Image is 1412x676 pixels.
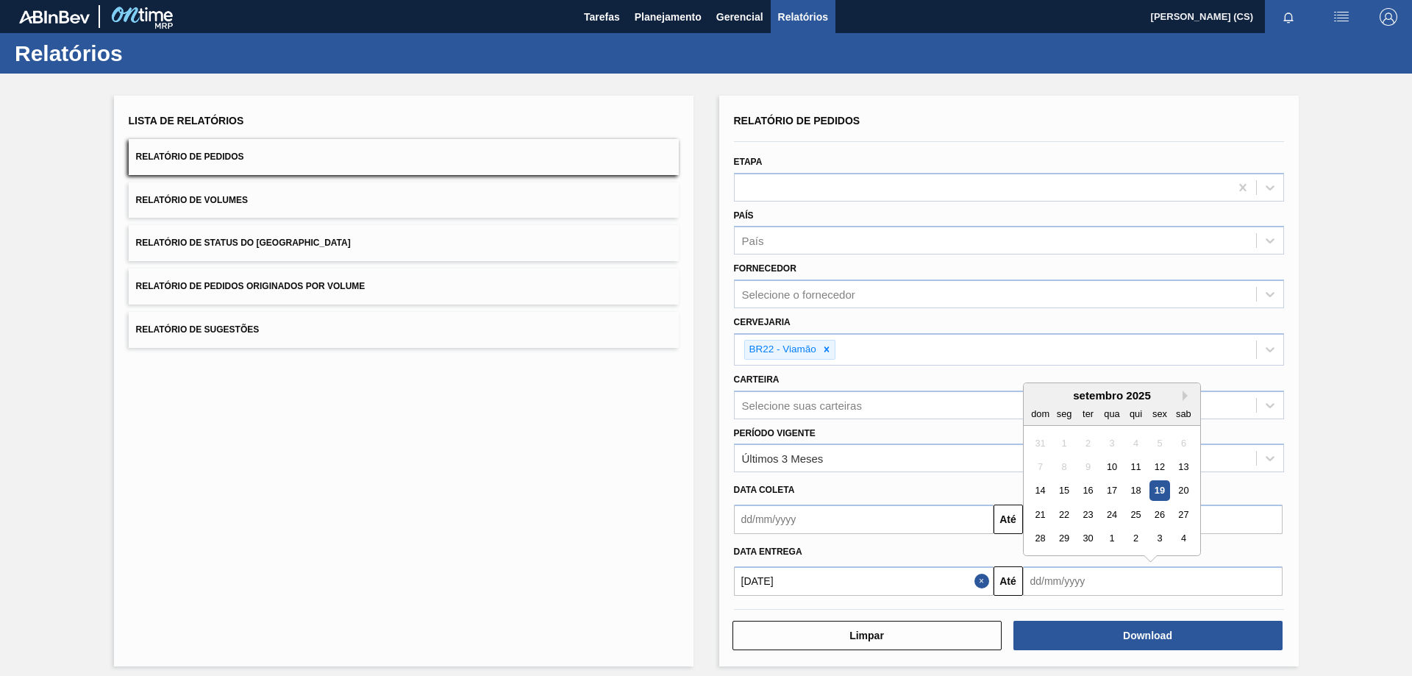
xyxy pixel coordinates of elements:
div: sab [1173,404,1193,424]
div: Not available domingo, 7 de setembro de 2025 [1030,457,1050,477]
div: Choose terça-feira, 16 de setembro de 2025 [1077,481,1097,501]
img: TNhmsLtSVTkK8tSr43FrP2fwEKptu5GPRR3wAAAABJRU5ErkJggg== [19,10,90,24]
button: Close [974,566,994,596]
div: Choose quinta-feira, 11 de setembro de 2025 [1125,457,1145,477]
div: Selecione suas carteiras [742,399,862,411]
span: Lista de Relatórios [129,115,244,127]
div: Choose quinta-feira, 18 de setembro de 2025 [1125,481,1145,501]
div: Not available terça-feira, 9 de setembro de 2025 [1077,457,1097,477]
span: Relatório de Volumes [136,195,248,205]
div: Choose segunda-feira, 15 de setembro de 2025 [1054,481,1074,501]
div: Choose quinta-feira, 25 de setembro de 2025 [1125,505,1145,524]
button: Next Month [1183,391,1193,401]
div: setembro 2025 [1024,389,1200,402]
div: month 2025-09 [1028,431,1195,550]
div: Not available quarta-feira, 3 de setembro de 2025 [1102,433,1122,453]
div: Choose sábado, 13 de setembro de 2025 [1173,457,1193,477]
input: dd/mm/yyyy [734,505,994,534]
div: Choose sexta-feira, 12 de setembro de 2025 [1149,457,1169,477]
div: Choose sábado, 27 de setembro de 2025 [1173,505,1193,524]
span: Relatório de Sugestões [136,324,260,335]
img: userActions [1333,8,1350,26]
div: Not available sexta-feira, 5 de setembro de 2025 [1149,433,1169,453]
span: Relatório de Status do [GEOGRAPHIC_DATA] [136,238,351,248]
div: Not available sábado, 6 de setembro de 2025 [1173,433,1193,453]
div: Not available domingo, 31 de agosto de 2025 [1030,433,1050,453]
div: Choose segunda-feira, 22 de setembro de 2025 [1054,505,1074,524]
div: qua [1102,404,1122,424]
div: Choose sábado, 20 de setembro de 2025 [1173,481,1193,501]
button: Notificações [1265,7,1312,27]
input: dd/mm/yyyy [734,566,994,596]
input: dd/mm/yyyy [1023,566,1283,596]
div: Choose domingo, 14 de setembro de 2025 [1030,481,1050,501]
div: Choose quarta-feira, 17 de setembro de 2025 [1102,481,1122,501]
label: Etapa [734,157,763,167]
div: Choose quarta-feira, 1 de outubro de 2025 [1102,529,1122,549]
label: País [734,210,754,221]
span: Data coleta [734,485,795,495]
div: BR22 - Viamão [745,341,819,359]
div: Choose domingo, 28 de setembro de 2025 [1030,529,1050,549]
div: Not available quinta-feira, 4 de setembro de 2025 [1125,433,1145,453]
div: ter [1077,404,1097,424]
button: Relatório de Status do [GEOGRAPHIC_DATA] [129,225,679,261]
div: seg [1054,404,1074,424]
div: País [742,235,764,247]
h1: Relatórios [15,45,276,62]
label: Cervejaria [734,317,791,327]
span: Data entrega [734,547,802,557]
button: Download [1013,621,1283,650]
div: qui [1125,404,1145,424]
span: Planejamento [635,8,702,26]
button: Relatório de Pedidos [129,139,679,175]
button: Relatório de Sugestões [129,312,679,348]
label: Período Vigente [734,428,816,438]
div: Not available segunda-feira, 8 de setembro de 2025 [1054,457,1074,477]
div: Choose domingo, 21 de setembro de 2025 [1030,505,1050,524]
span: Tarefas [584,8,620,26]
button: Até [994,566,1023,596]
div: Choose sábado, 4 de outubro de 2025 [1173,529,1193,549]
div: Selecione o fornecedor [742,288,855,301]
div: Choose terça-feira, 23 de setembro de 2025 [1077,505,1097,524]
button: Relatório de Volumes [129,182,679,218]
div: Choose quarta-feira, 10 de setembro de 2025 [1102,457,1122,477]
img: Logout [1380,8,1397,26]
div: Choose quarta-feira, 24 de setembro de 2025 [1102,505,1122,524]
div: Choose sexta-feira, 3 de outubro de 2025 [1149,529,1169,549]
div: Choose sexta-feira, 19 de setembro de 2025 [1149,481,1169,501]
div: Not available terça-feira, 2 de setembro de 2025 [1077,433,1097,453]
span: Gerencial [716,8,763,26]
span: Relatório de Pedidos [136,152,244,162]
div: Not available segunda-feira, 1 de setembro de 2025 [1054,433,1074,453]
div: sex [1149,404,1169,424]
div: Choose quinta-feira, 2 de outubro de 2025 [1125,529,1145,549]
span: Relatório de Pedidos Originados por Volume [136,281,366,291]
div: Choose sexta-feira, 26 de setembro de 2025 [1149,505,1169,524]
label: Fornecedor [734,263,796,274]
button: Limpar [732,621,1002,650]
div: Choose terça-feira, 30 de setembro de 2025 [1077,529,1097,549]
button: Relatório de Pedidos Originados por Volume [129,268,679,305]
span: Relatório de Pedidos [734,115,860,127]
div: dom [1030,404,1050,424]
label: Carteira [734,374,780,385]
div: Choose segunda-feira, 29 de setembro de 2025 [1054,529,1074,549]
span: Relatórios [778,8,828,26]
button: Até [994,505,1023,534]
div: Últimos 3 Meses [742,452,824,465]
